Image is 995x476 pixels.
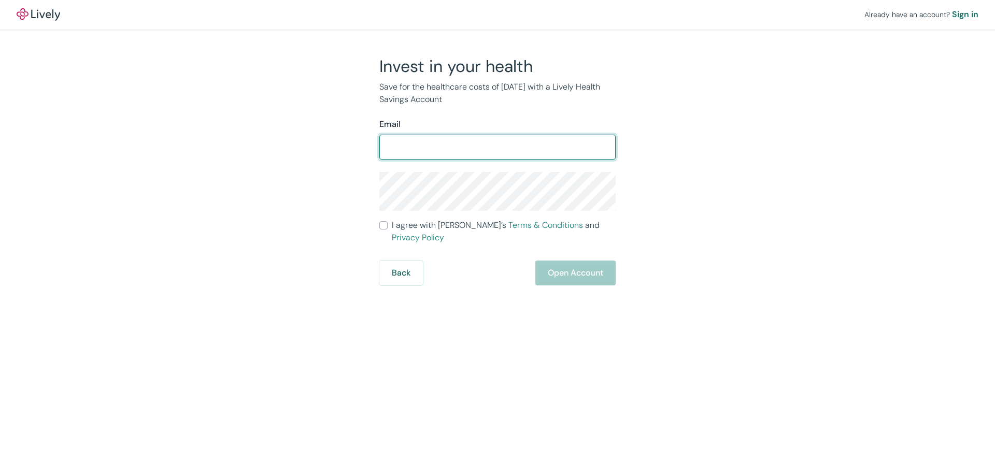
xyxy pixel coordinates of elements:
a: Sign in [952,8,978,21]
div: Already have an account? [864,8,978,21]
a: Terms & Conditions [508,220,583,230]
p: Save for the healthcare costs of [DATE] with a Lively Health Savings Account [379,81,616,106]
a: Privacy Policy [392,232,444,243]
label: Email [379,118,401,131]
a: LivelyLively [17,8,60,21]
span: I agree with [PERSON_NAME]’s and [392,219,616,244]
button: Back [379,261,423,285]
img: Lively [17,8,60,21]
h2: Invest in your health [379,56,616,77]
